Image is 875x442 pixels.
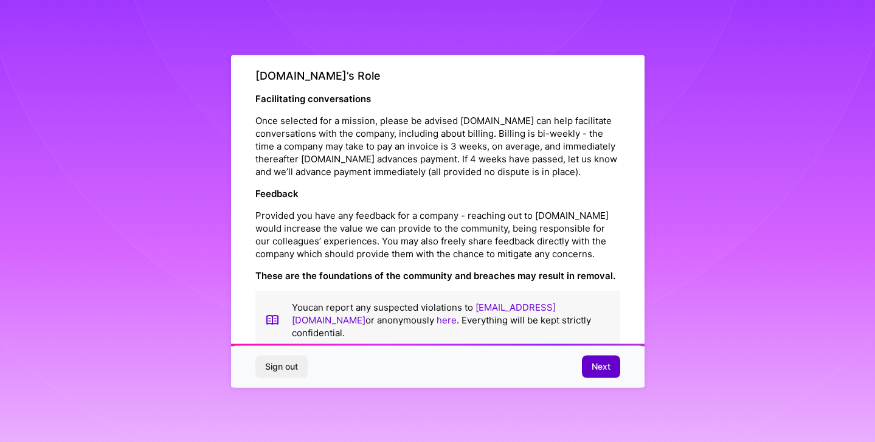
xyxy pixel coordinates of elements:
strong: Feedback [255,187,299,199]
button: Next [582,356,620,378]
a: here [437,314,457,325]
p: You can report any suspected violations to or anonymously . Everything will be kept strictly conf... [292,300,610,339]
strong: These are the foundations of the community and breaches may result in removal. [255,269,615,281]
strong: Facilitating conversations [255,92,371,104]
span: Next [592,361,610,373]
p: Once selected for a mission, please be advised [DOMAIN_NAME] can help facilitate conversations wi... [255,114,620,178]
a: [EMAIL_ADDRESS][DOMAIN_NAME] [292,301,556,325]
button: Sign out [255,356,308,378]
h4: [DOMAIN_NAME]’s Role [255,69,620,83]
img: book icon [265,300,280,339]
p: Provided you have any feedback for a company - reaching out to [DOMAIN_NAME] would increase the v... [255,209,620,260]
span: Sign out [265,361,298,373]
